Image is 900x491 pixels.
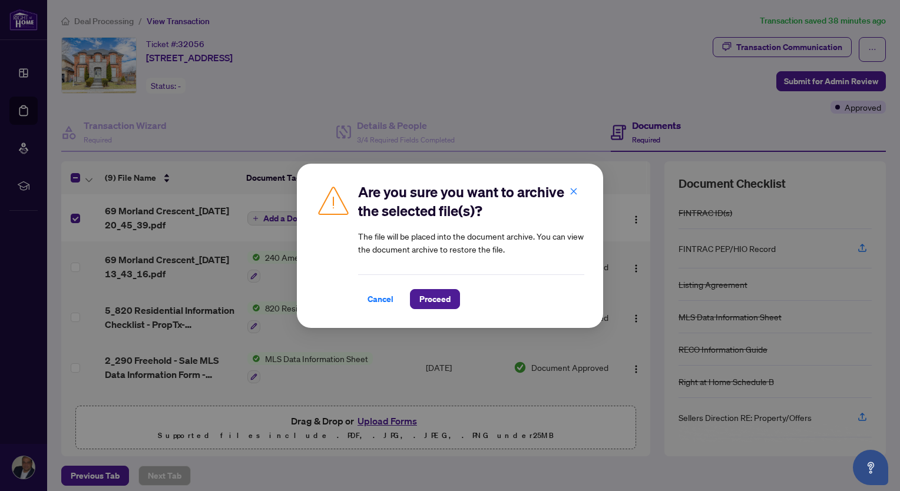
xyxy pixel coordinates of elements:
article: The file will be placed into the document archive. You can view the document archive to restore t... [358,230,584,256]
button: Proceed [410,289,460,309]
span: Proceed [419,290,451,308]
button: Open asap [853,450,888,485]
img: Caution Icon [316,183,351,218]
button: Cancel [358,289,403,309]
span: Cancel [368,290,393,308]
h2: Are you sure you want to archive the selected file(s)? [358,183,584,220]
span: close [570,187,578,195]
